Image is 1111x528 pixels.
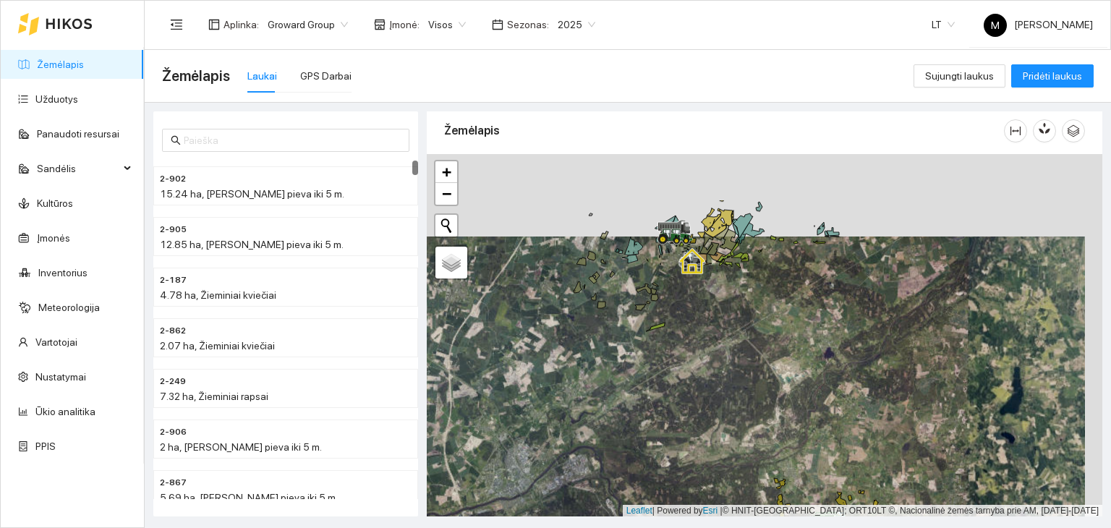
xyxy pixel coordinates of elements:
[160,375,186,388] span: 2-249
[1011,64,1094,88] button: Pridėti laukus
[374,19,386,30] span: shop
[160,239,344,250] span: 12.85 ha, [PERSON_NAME] pieva iki 5 m.
[1011,70,1094,82] a: Pridėti laukus
[932,14,955,35] span: LT
[224,17,259,33] span: Aplinka :
[37,128,119,140] a: Panaudoti resursai
[984,19,1093,30] span: [PERSON_NAME]
[35,93,78,105] a: Užduotys
[300,68,352,84] div: GPS Darbai
[492,19,503,30] span: calendar
[389,17,420,33] span: Įmonė :
[268,14,348,35] span: Groward Group
[208,19,220,30] span: layout
[914,70,1005,82] a: Sujungti laukus
[37,59,84,70] a: Žemėlapis
[162,64,230,88] span: Žemėlapis
[160,172,186,186] span: 2-902
[160,425,187,439] span: 2-906
[435,215,457,237] button: Initiate a new search
[626,506,652,516] a: Leaflet
[160,273,187,287] span: 2-187
[35,336,77,348] a: Vartotojai
[38,302,100,313] a: Meteorologija
[160,476,187,490] span: 2-867
[1023,68,1082,84] span: Pridėti laukus
[1005,125,1026,137] span: column-width
[703,506,718,516] a: Esri
[160,188,344,200] span: 15.24 ha, [PERSON_NAME] pieva iki 5 m.
[435,161,457,183] a: Zoom in
[37,232,70,244] a: Įmonės
[435,247,467,278] a: Layers
[442,163,451,181] span: +
[35,406,95,417] a: Ūkio analitika
[160,289,276,301] span: 4.78 ha, Žieminiai kviečiai
[171,135,181,145] span: search
[623,505,1102,517] div: | Powered by © HNIT-[GEOGRAPHIC_DATA]; ORT10LT ©, Nacionalinė žemės tarnyba prie AM, [DATE]-[DATE]
[1004,119,1027,142] button: column-width
[925,68,994,84] span: Sujungti laukus
[160,492,338,503] span: 5.69 ha, [PERSON_NAME] pieva iki 5 m.
[720,506,723,516] span: |
[160,340,275,352] span: 2.07 ha, Žieminiai kviečiai
[37,154,119,183] span: Sandėlis
[184,132,401,148] input: Paieška
[160,391,268,402] span: 7.32 ha, Žieminiai rapsai
[558,14,595,35] span: 2025
[442,184,451,203] span: −
[991,14,1000,37] span: M
[507,17,549,33] span: Sezonas :
[162,10,191,39] button: menu-fold
[35,440,56,452] a: PPIS
[170,18,183,31] span: menu-fold
[37,197,73,209] a: Kultūros
[247,68,277,84] div: Laukai
[160,324,186,338] span: 2-862
[38,267,88,278] a: Inventorius
[444,110,1004,151] div: Žemėlapis
[160,441,322,453] span: 2 ha, [PERSON_NAME] pieva iki 5 m.
[914,64,1005,88] button: Sujungti laukus
[160,223,187,237] span: 2-905
[35,371,86,383] a: Nustatymai
[435,183,457,205] a: Zoom out
[428,14,466,35] span: Visos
